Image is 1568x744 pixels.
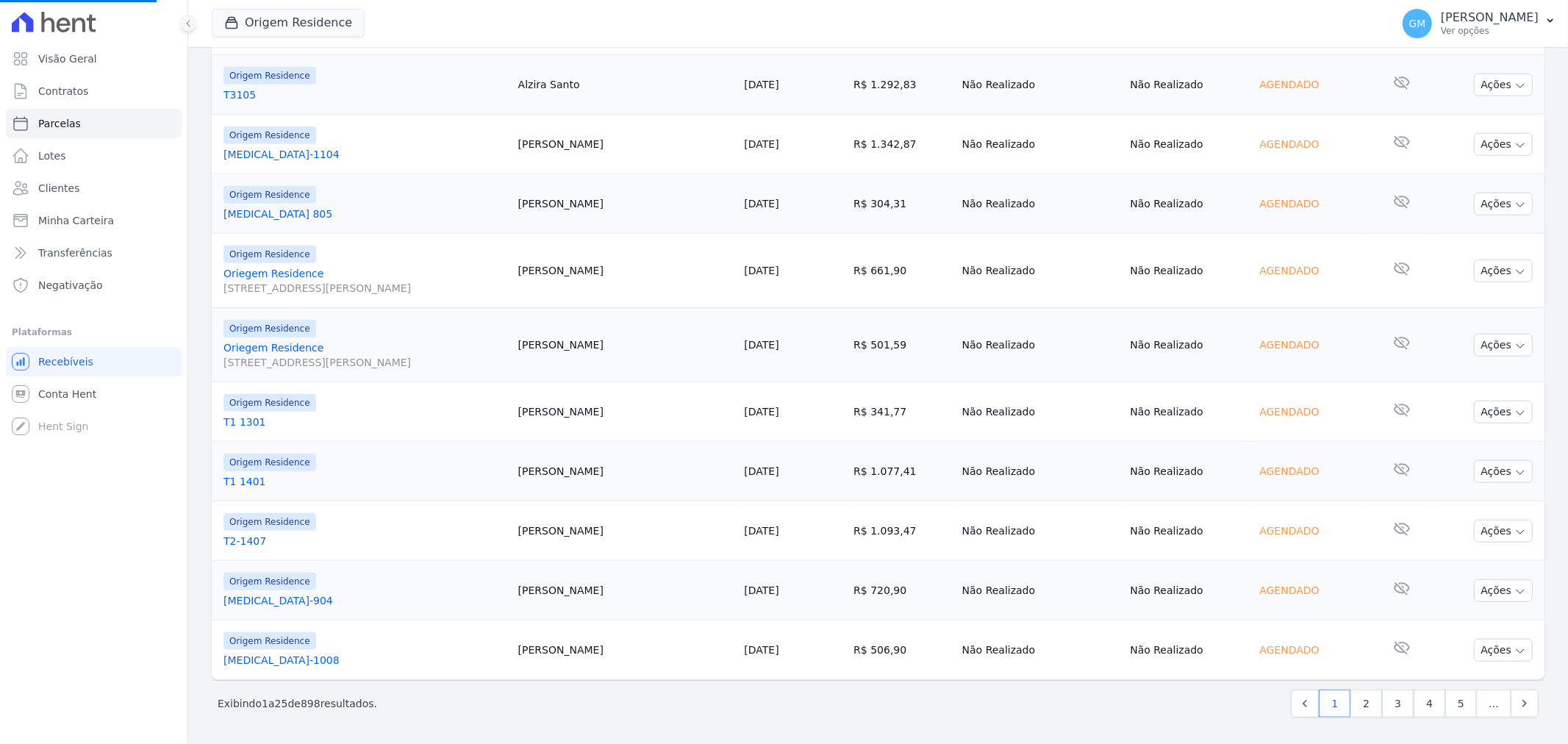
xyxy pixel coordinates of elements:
span: Origem Residence [223,320,316,337]
a: T1 1401 [223,474,506,489]
a: [DATE] [744,406,778,418]
span: Origem Residence [223,246,316,263]
a: T2-1407 [223,534,506,548]
td: [PERSON_NAME] [512,115,739,174]
span: Clientes [38,181,79,196]
td: Não Realizado [956,115,1125,174]
a: Negativação [6,271,182,300]
span: Visão Geral [38,51,97,66]
div: Agendado [1253,401,1325,422]
button: Ações [1474,520,1533,543]
a: [DATE] [744,138,778,150]
td: Não Realizado [1124,115,1247,174]
div: Plataformas [12,323,176,341]
td: Não Realizado [1124,501,1247,561]
td: Não Realizado [956,620,1125,680]
td: R$ 1.093,47 [848,501,956,561]
a: Conta Hent [6,379,182,409]
button: Ações [1474,579,1533,602]
span: Origem Residence [223,513,316,531]
a: Oriegem Residence[STREET_ADDRESS][PERSON_NAME] [223,340,506,370]
a: Transferências [6,238,182,268]
div: Agendado [1253,335,1325,355]
td: Não Realizado [956,308,1125,382]
span: Conta Hent [38,387,96,401]
td: R$ 1.342,87 [848,115,956,174]
a: 2 [1350,690,1382,718]
td: Não Realizado [1124,174,1247,234]
div: Agendado [1253,461,1325,482]
button: Ações [1474,460,1533,483]
span: Origem Residence [223,573,316,590]
button: Ações [1474,334,1533,357]
span: Origem Residence [223,394,316,412]
a: 1 [1319,690,1350,718]
td: [PERSON_NAME] [512,442,739,501]
button: Ações [1474,260,1533,282]
a: [DATE] [744,339,778,351]
button: GM [PERSON_NAME] Ver opções [1391,3,1568,44]
td: Não Realizado [1124,55,1247,115]
a: [MEDICAL_DATA]-1104 [223,147,506,162]
span: 898 [301,698,321,709]
a: Clientes [6,174,182,203]
a: [DATE] [744,198,778,210]
span: Origem Residence [223,186,316,204]
td: R$ 1.292,83 [848,55,956,115]
span: Parcelas [38,116,81,131]
td: Não Realizado [1124,561,1247,620]
td: [PERSON_NAME] [512,620,739,680]
td: Não Realizado [956,442,1125,501]
a: [DATE] [744,465,778,477]
td: Não Realizado [956,561,1125,620]
div: Agendado [1253,134,1325,154]
span: Transferências [38,246,112,260]
a: Lotes [6,141,182,171]
p: [PERSON_NAME] [1441,10,1539,25]
button: Ações [1474,74,1533,96]
span: Negativação [38,278,103,293]
div: Agendado [1253,193,1325,214]
a: Minha Carteira [6,206,182,235]
td: Não Realizado [956,382,1125,442]
td: Alzira Santo [512,55,739,115]
span: Origem Residence [223,632,316,650]
a: [DATE] [744,644,778,656]
div: Agendado [1253,260,1325,281]
a: [DATE] [744,265,778,276]
a: Visão Geral [6,44,182,74]
td: [PERSON_NAME] [512,561,739,620]
span: [STREET_ADDRESS][PERSON_NAME] [223,355,506,370]
span: [STREET_ADDRESS][PERSON_NAME] [223,281,506,296]
td: [PERSON_NAME] [512,234,739,308]
a: [DATE] [744,584,778,596]
a: Recebíveis [6,347,182,376]
p: Exibindo a de resultados. [218,696,377,711]
td: Não Realizado [956,55,1125,115]
a: T3105 [223,87,506,102]
td: R$ 661,90 [848,234,956,308]
div: Agendado [1253,580,1325,601]
a: Contratos [6,76,182,106]
td: R$ 720,90 [848,561,956,620]
a: Parcelas [6,109,182,138]
span: Recebíveis [38,354,93,369]
button: Ações [1474,133,1533,156]
span: GM [1409,18,1426,29]
button: Origem Residence [212,9,365,37]
a: [DATE] [744,79,778,90]
a: [DATE] [744,525,778,537]
td: [PERSON_NAME] [512,308,739,382]
td: Não Realizado [956,234,1125,308]
span: Origem Residence [223,454,316,471]
a: 4 [1414,690,1445,718]
td: Não Realizado [1124,382,1247,442]
span: Minha Carteira [38,213,114,228]
span: Contratos [38,84,88,99]
td: R$ 506,90 [848,620,956,680]
td: Não Realizado [956,501,1125,561]
a: Oriegem Residence[STREET_ADDRESS][PERSON_NAME] [223,266,506,296]
td: Não Realizado [1124,442,1247,501]
td: Não Realizado [1124,308,1247,382]
button: Ações [1474,639,1533,662]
